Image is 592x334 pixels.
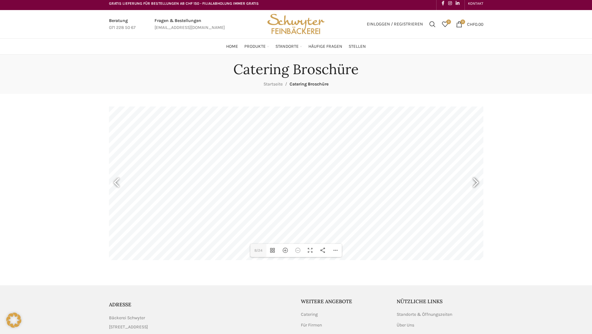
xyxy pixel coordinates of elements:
[460,19,465,24] span: 0
[279,244,291,257] div: Hereinzoomen
[426,18,439,30] a: Suchen
[244,44,266,50] span: Produkte
[439,18,451,30] div: Meine Wunschliste
[265,21,327,26] a: Site logo
[226,44,238,50] span: Home
[265,10,327,38] img: Bäckerei Schwyter
[468,1,483,6] span: KONTAKT
[467,21,475,27] span: CHF
[308,40,342,53] a: Häufige Fragen
[364,18,426,30] a: Einloggen / Registrieren
[397,298,483,305] h5: Nützliche Links
[275,44,299,50] span: Standorte
[301,322,323,328] a: Für Firmen
[317,244,329,257] div: Teilen
[109,17,136,31] a: Infobox link
[308,44,342,50] span: Häufige Fragen
[290,81,329,87] span: Catering Broschüre
[233,61,359,78] h1: Catering Broschüre
[301,298,388,305] h5: Weitere Angebote
[109,168,125,199] div: Vorherige Seite
[244,40,269,53] a: Produkte
[349,44,366,50] span: Stellen
[439,18,451,30] a: 0
[453,18,486,30] a: 0 CHF0.00
[250,244,267,257] label: 8/24
[397,322,415,328] a: Über Uns
[291,244,304,257] div: Herauszoomen
[109,301,131,308] span: ADRESSE
[275,40,302,53] a: Standorte
[446,19,451,24] span: 0
[467,21,483,27] bdi: 0.00
[109,1,259,6] span: GRATIS LIEFERUNG FÜR BESTELLUNGEN AB CHF 150 - FILIALABHOLUNG IMMER GRATIS
[367,22,423,26] span: Einloggen / Registrieren
[226,40,238,53] a: Home
[263,81,283,87] a: Startseite
[397,311,453,318] a: Standorte & Öffnungszeiten
[304,244,317,257] div: Vollbild umschalten
[106,40,486,53] div: Main navigation
[349,40,366,53] a: Stellen
[301,311,318,318] a: Catering
[109,315,145,321] span: Bäckerei Schwyter
[109,324,148,331] span: [STREET_ADDRESS]
[468,168,483,199] div: Nächste Seite
[266,244,279,257] div: Vorschaubilder umschalten
[155,17,225,31] a: Infobox link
